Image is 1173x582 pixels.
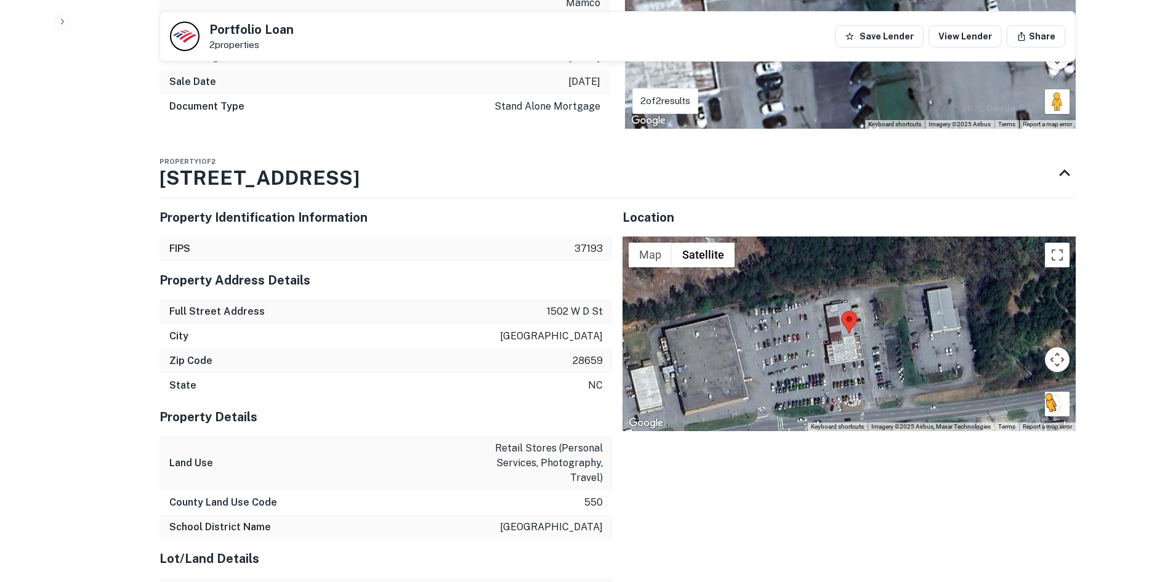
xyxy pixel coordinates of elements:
[159,163,360,193] h3: [STREET_ADDRESS]
[159,408,613,426] h5: Property Details
[628,113,669,129] a: Open this area in Google Maps (opens a new window)
[169,99,244,114] h6: Document Type
[811,422,864,431] button: Keyboard shortcuts
[626,415,666,431] img: Google
[492,441,603,485] p: retail stores (personal services, photography, travel)
[169,75,216,89] h6: Sale Date
[868,120,921,129] button: Keyboard shortcuts
[169,495,277,510] h6: County Land Use Code
[568,75,600,89] p: [DATE]
[628,113,669,129] img: Google
[159,158,216,165] span: Property 1 of 2
[169,10,227,25] h6: Buyer Name
[547,304,603,319] p: 1502 w d st
[500,329,603,344] p: [GEOGRAPHIC_DATA]
[1007,25,1065,47] button: Share
[929,25,1002,47] a: View Lender
[998,121,1015,127] a: Terms
[159,549,613,568] h5: Lot/Land Details
[640,94,690,108] p: 2 of 2 results
[494,99,600,114] p: stand alone mortgage
[588,378,603,393] p: nc
[871,423,991,430] span: Imagery ©2025 Airbus, Maxar Technologies
[1023,423,1072,430] a: Report a map error
[835,25,924,47] button: Save Lender
[573,354,603,368] p: 28659
[159,271,613,289] h5: Property Address Details
[574,241,603,256] p: 37193
[159,208,613,227] h5: Property Identification Information
[169,456,213,471] h6: Land Use
[626,415,666,431] a: Open this area in Google Maps (opens a new window)
[1023,121,1072,127] a: Report a map error
[169,354,212,368] h6: Zip Code
[169,304,265,319] h6: Full Street Address
[1045,243,1070,267] button: Toggle fullscreen view
[1045,392,1070,416] button: Drag Pegman onto the map to open Street View
[500,520,603,535] p: [GEOGRAPHIC_DATA]
[1111,483,1173,543] iframe: Chat Widget
[1045,347,1070,372] button: Map camera controls
[169,329,188,344] h6: City
[209,23,294,36] h5: Portfolio Loan
[929,121,991,127] span: Imagery ©2025 Airbus
[998,423,1015,430] a: Terms
[623,208,1076,227] h5: Location
[584,495,603,510] p: 550
[1045,89,1070,114] button: Drag Pegman onto the map to open Street View
[169,520,271,535] h6: School District Name
[169,378,196,393] h6: State
[169,241,190,256] h6: FIPS
[209,39,294,51] p: 2 properties
[672,243,735,267] button: Show satellite imagery
[159,148,1076,198] div: Property1of2[STREET_ADDRESS]
[629,243,672,267] button: Show street map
